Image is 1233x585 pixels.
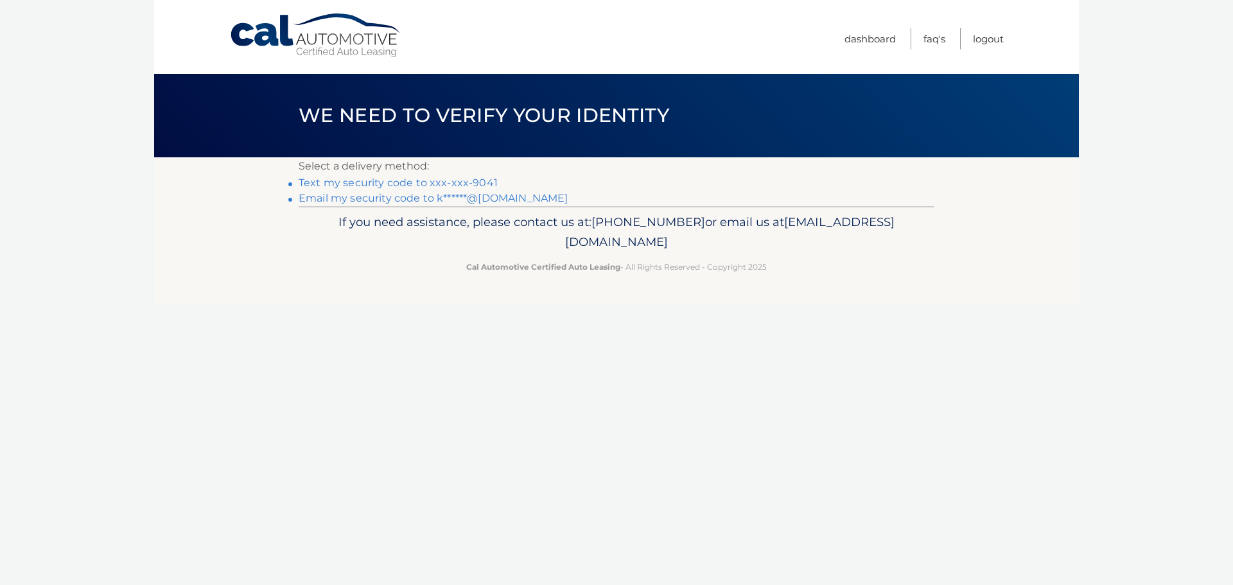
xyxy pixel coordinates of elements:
a: Logout [973,28,1004,49]
strong: Cal Automotive Certified Auto Leasing [466,262,620,272]
a: Dashboard [844,28,896,49]
span: We need to verify your identity [299,103,669,127]
a: Email my security code to k******@[DOMAIN_NAME] [299,192,568,204]
a: Cal Automotive [229,13,403,58]
p: Select a delivery method: [299,157,934,175]
span: [PHONE_NUMBER] [591,214,705,229]
p: - All Rights Reserved - Copyright 2025 [307,260,926,274]
a: FAQ's [923,28,945,49]
a: Text my security code to xxx-xxx-9041 [299,177,498,189]
p: If you need assistance, please contact us at: or email us at [307,212,926,253]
